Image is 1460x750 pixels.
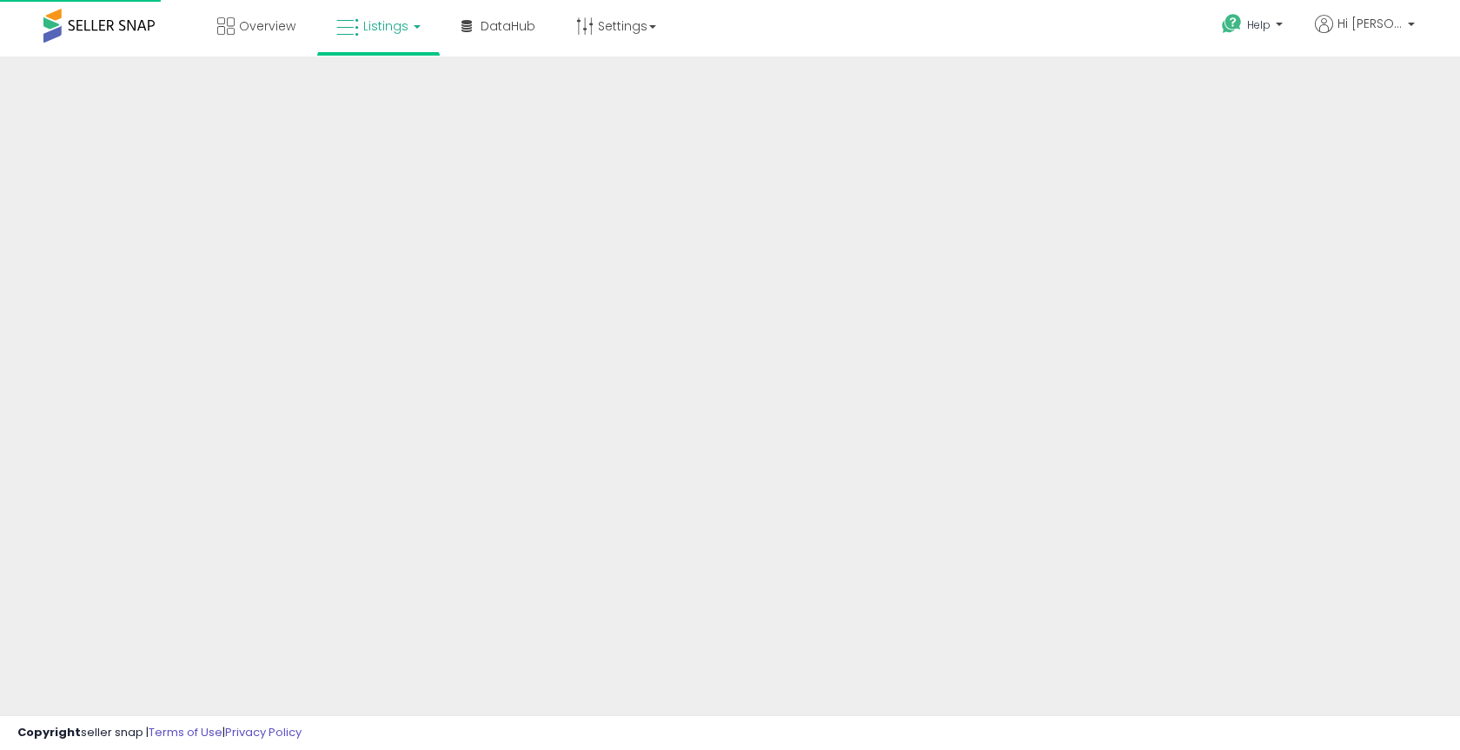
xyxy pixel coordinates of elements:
[1221,13,1243,35] i: Get Help
[1315,15,1415,54] a: Hi [PERSON_NAME]
[239,17,295,35] span: Overview
[363,17,408,35] span: Listings
[1247,17,1271,32] span: Help
[481,17,535,35] span: DataHub
[1337,15,1403,32] span: Hi [PERSON_NAME]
